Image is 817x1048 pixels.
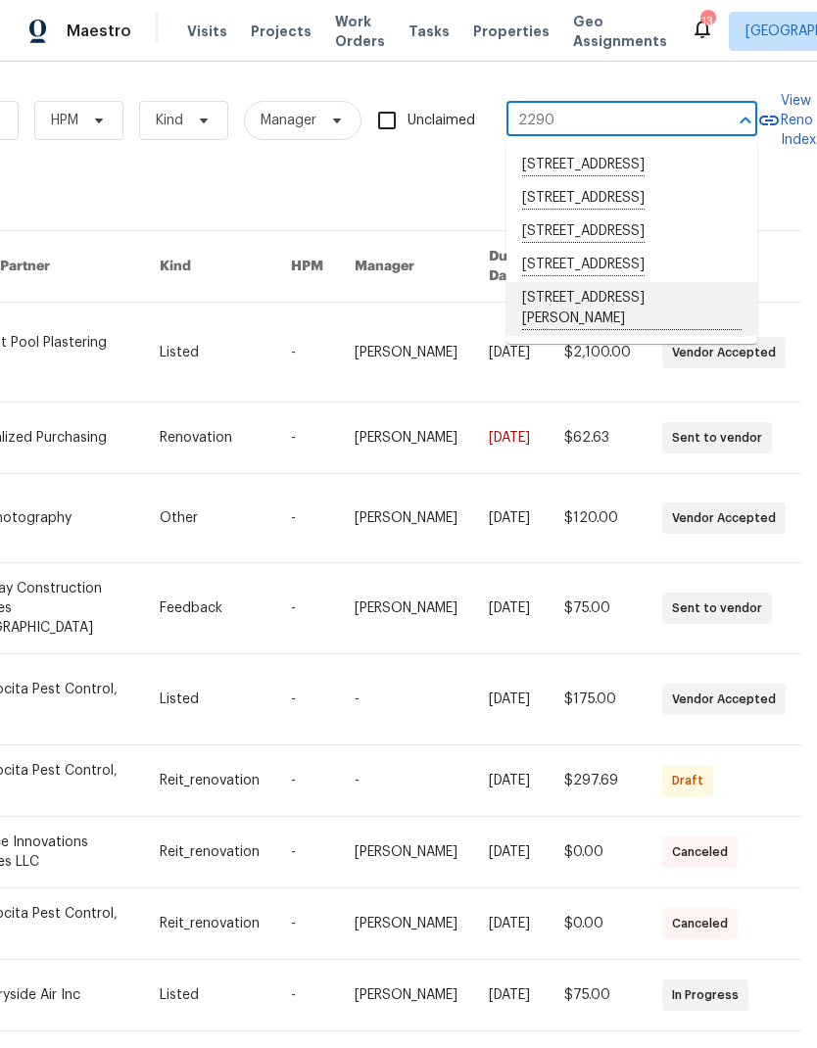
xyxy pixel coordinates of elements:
div: 13 [700,12,714,31]
td: - [275,654,339,745]
th: Kind [144,231,275,303]
span: Properties [473,22,550,41]
td: Feedback [144,563,275,654]
td: Other [144,474,275,563]
input: Enter in an address [506,106,702,136]
td: [PERSON_NAME] [339,817,473,888]
th: HPM [275,231,339,303]
td: - [275,474,339,563]
td: Listed [144,960,275,1031]
td: - [339,654,473,745]
td: - [275,960,339,1031]
button: Close [732,107,759,134]
td: [PERSON_NAME] [339,563,473,654]
span: Work Orders [335,12,385,51]
span: Unclaimed [408,111,475,131]
span: Kind [156,111,183,130]
td: [PERSON_NAME] [339,403,473,474]
span: Projects [251,22,312,41]
td: [PERSON_NAME] [339,888,473,960]
td: [PERSON_NAME] [339,303,473,403]
td: Reit_renovation [144,745,275,817]
span: Manager [261,111,316,130]
span: Maestro [67,22,131,41]
td: - [275,817,339,888]
td: - [339,745,473,817]
td: - [275,563,339,654]
td: [PERSON_NAME] [339,960,473,1031]
td: [PERSON_NAME] [339,474,473,563]
td: - [275,403,339,474]
td: Listed [144,654,275,745]
span: Visits [187,22,227,41]
th: Manager [339,231,473,303]
td: Reit_renovation [144,817,275,888]
th: Due Date [473,231,549,303]
span: Geo Assignments [573,12,667,51]
td: - [275,303,339,403]
td: - [275,888,339,960]
a: View Reno Index [757,91,816,150]
td: - [275,745,339,817]
td: Listed [144,303,275,403]
span: HPM [51,111,78,130]
span: Tasks [408,24,450,38]
td: Renovation [144,403,275,474]
td: Reit_renovation [144,888,275,960]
